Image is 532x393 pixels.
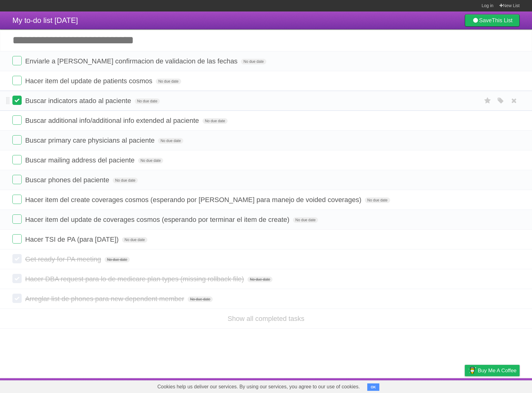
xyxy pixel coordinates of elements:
[25,57,239,65] span: Enviarle a [PERSON_NAME] confirmacion de validacion de las fechas
[228,315,304,322] a: Show all completed tasks
[241,59,266,64] span: No due date
[12,96,22,105] label: Done
[403,380,428,391] a: Developers
[25,136,156,144] span: Buscar primary care physicians al paciente
[12,155,22,164] label: Done
[25,235,120,243] span: Hacer TSI de PA (para [DATE])
[12,274,22,283] label: Done
[465,365,520,376] a: Buy me a coffee
[188,296,213,302] span: No due date
[156,79,181,84] span: No due date
[135,98,160,104] span: No due date
[25,97,133,105] span: Buscar indicators atado al paciente
[12,135,22,145] label: Done
[25,275,246,283] span: Hacer DBA request para lo de medicare plan types (missing rollback file)
[12,76,22,85] label: Done
[365,197,390,203] span: No due date
[12,56,22,65] label: Done
[481,380,520,391] a: Suggest a feature
[12,234,22,244] label: Done
[25,295,186,303] span: Arreglar list de phones para new dependent member
[12,294,22,303] label: Done
[12,254,22,263] label: Done
[122,237,147,243] span: No due date
[12,195,22,204] label: Done
[12,175,22,184] label: Done
[436,380,449,391] a: Terms
[468,365,476,376] img: Buy me a coffee
[138,158,163,163] span: No due date
[382,380,395,391] a: About
[158,138,183,144] span: No due date
[457,380,473,391] a: Privacy
[478,365,517,376] span: Buy me a coffee
[151,381,366,393] span: Cookies help us deliver our services. By using our services, you agree to our use of cookies.
[25,176,111,184] span: Buscar phones del paciente
[247,277,273,282] span: No due date
[25,216,291,223] span: Hacer item del update de coverages cosmos (esperando por terminar el item de create)
[12,214,22,224] label: Done
[25,117,200,124] span: Buscar additional info/additional info extended al paciente
[25,77,154,85] span: Hacer item del update de patients cosmos
[465,14,520,27] a: SaveThis List
[482,96,494,106] label: Star task
[293,217,318,223] span: No due date
[105,257,130,262] span: No due date
[367,383,379,391] button: OK
[25,196,363,204] span: Hacer item del create coverages cosmos (esperando por [PERSON_NAME] para manejo de voided coverages)
[203,118,228,124] span: No due date
[12,115,22,125] label: Done
[25,156,136,164] span: Buscar mailing address del paciente
[492,17,512,24] b: This List
[113,178,138,183] span: No due date
[12,16,78,24] span: My to-do list [DATE]
[25,255,102,263] span: Get ready for PA meeting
